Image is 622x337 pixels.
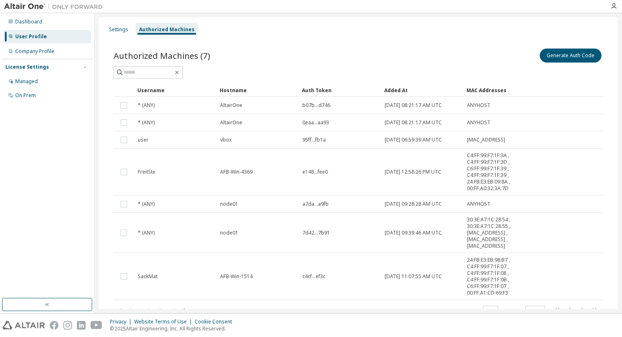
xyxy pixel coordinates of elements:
span: c4cf...ef3c [302,273,325,280]
span: [DATE] 08:21:17 AM UTC [385,119,442,126]
div: Company Profile [15,48,54,55]
img: Altair One [4,2,107,11]
span: Authorized Machines (7) [114,50,210,61]
span: [MAC_ADDRESS] [467,137,505,143]
span: Items per page [444,306,498,316]
div: Privacy [110,318,134,325]
img: instagram.svg [63,321,72,330]
div: Managed [15,78,38,85]
div: Added At [384,84,460,97]
span: [DATE] 09:28:28 AM UTC [385,201,442,207]
button: 10 [485,308,496,314]
img: youtube.svg [91,321,102,330]
span: [DATE] 09:39:46 AM UTC [385,230,442,236]
div: On Prem [15,92,36,99]
div: License Settings [5,64,49,70]
p: © 2025 Altair Engineering, Inc. All Rights Reserved. [110,325,237,332]
img: altair_logo.svg [2,321,45,330]
span: 0eaa...aa93 [302,119,329,126]
span: 95ff...fb1a [302,137,326,143]
div: Dashboard [15,19,42,25]
span: ANYHOST [467,102,490,109]
span: vbox [220,137,232,143]
span: ANYHOST [467,119,490,126]
div: Username [137,84,213,97]
span: [DATE] 12:58:26 PM UTC [385,169,441,175]
span: FreitSte [138,169,155,175]
span: Page n. [506,306,545,316]
span: 24:FB:E3:EB:98:B7 , C4:FF:99:F7:1F:07 , C4:FF:99:F7:1F:08 , C4:FF:99:F7:1F:0B , C6:FF:99:F7:1F:07... [467,257,515,296]
span: AFB-Win-1514 [220,273,253,280]
span: AltairOne [220,102,242,109]
div: Hostname [220,84,295,97]
span: * (ANY) [138,230,155,236]
span: AFB-Win-4369 [220,169,253,175]
span: ANYHOST [467,201,490,207]
div: User Profile [15,33,47,40]
span: user [138,137,149,143]
div: Website Terms of Use [134,318,195,325]
span: e148...fee0 [302,169,328,175]
span: node01 [220,230,238,236]
div: Cookie Consent [195,318,237,325]
span: [DATE] 08:21:17 AM UTC [385,102,442,109]
span: C4:FF:99:F7:1F:3A , C4:FF:99:F7:1F:3D , C6:FF:99:F7:1F:39 , C4:FF:99:F7:1F:39 , 24:FB:E3:EB:09:8A... [467,152,515,192]
span: AltairOne [220,119,242,126]
div: MAC Addresses [466,84,515,97]
span: * (ANY) [138,201,155,207]
div: Authorized Machines [139,26,195,33]
div: Settings [109,26,128,33]
button: Generate Auth Code [540,49,601,63]
span: b07b...d746 [302,102,330,109]
img: facebook.svg [50,321,58,330]
span: [DATE] 06:59:39 AM UTC [385,137,442,143]
div: Auth Token [302,84,378,97]
span: 30:3E:A7:1C:28:54 , 30:3E:A7:1C:28:55 , [MAC_ADDRESS] , [MAC_ADDRESS] , [MAC_ADDRESS] [467,216,515,249]
span: Showing entries 1 through 7 of 7 [117,307,188,314]
span: node01 [220,201,238,207]
span: a7da...a9fb [302,201,329,207]
span: SackMat [138,273,158,280]
span: [DATE] 11:07:55 AM UTC [385,273,442,280]
img: linkedin.svg [77,321,86,330]
span: 7d42...7b91 [302,230,330,236]
span: * (ANY) [138,102,155,109]
span: * (ANY) [138,119,155,126]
